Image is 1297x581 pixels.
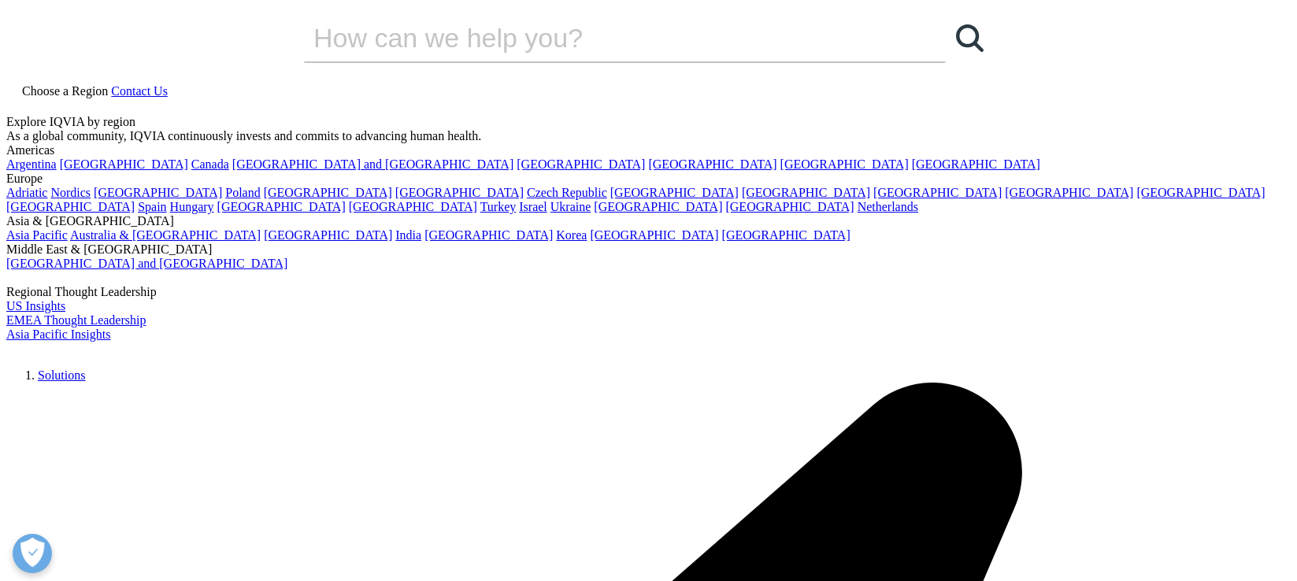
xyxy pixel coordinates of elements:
a: EMEA Thought Leadership [6,313,146,327]
a: US Insights [6,299,65,313]
a: Turkey [480,200,517,213]
a: Contact Us [111,84,168,98]
a: Poland [225,186,260,199]
a: [GEOGRAPHIC_DATA] [94,186,222,199]
a: [GEOGRAPHIC_DATA] [722,228,850,242]
span: Choose a Region [22,84,108,98]
a: [GEOGRAPHIC_DATA] [349,200,477,213]
div: Americas [6,143,1291,157]
a: Search [946,14,993,61]
a: Nordics [50,186,91,199]
a: Asia Pacific Insights [6,328,110,341]
div: Asia & [GEOGRAPHIC_DATA] [6,214,1291,228]
a: Netherlands [858,200,918,213]
a: [GEOGRAPHIC_DATA] [725,200,854,213]
a: [GEOGRAPHIC_DATA] [610,186,739,199]
a: [GEOGRAPHIC_DATA] and [GEOGRAPHIC_DATA] [232,157,513,171]
a: India [395,228,421,242]
a: [GEOGRAPHIC_DATA] [60,157,188,171]
a: Ukraine [550,200,591,213]
a: Spain [138,200,166,213]
a: [GEOGRAPHIC_DATA] and [GEOGRAPHIC_DATA] [6,257,287,270]
a: [GEOGRAPHIC_DATA] [264,186,392,199]
a: [GEOGRAPHIC_DATA] [780,157,909,171]
a: [GEOGRAPHIC_DATA] [424,228,553,242]
div: As a global community, IQVIA continuously invests and commits to advancing human health. [6,129,1291,143]
div: Europe [6,172,1291,186]
a: Hungary [170,200,214,213]
a: [GEOGRAPHIC_DATA] [1005,186,1133,199]
a: [GEOGRAPHIC_DATA] [517,157,645,171]
a: Asia Pacific [6,228,68,242]
input: Search [304,14,901,61]
a: Solutions [38,368,85,382]
a: [GEOGRAPHIC_DATA] [873,186,1002,199]
a: Israel [519,200,547,213]
div: Regional Thought Leadership [6,285,1291,299]
div: Middle East & [GEOGRAPHIC_DATA] [6,242,1291,257]
a: Argentina [6,157,57,171]
a: [GEOGRAPHIC_DATA] [217,200,346,213]
a: [GEOGRAPHIC_DATA] [1136,186,1265,199]
a: Czech Republic [527,186,607,199]
a: [GEOGRAPHIC_DATA] [264,228,392,242]
a: [GEOGRAPHIC_DATA] [590,228,718,242]
div: Explore IQVIA by region [6,115,1291,129]
a: [GEOGRAPHIC_DATA] [742,186,870,199]
a: [GEOGRAPHIC_DATA] [594,200,722,213]
a: Korea [556,228,587,242]
a: Canada [191,157,229,171]
a: [GEOGRAPHIC_DATA] [648,157,776,171]
svg: Search [956,24,984,52]
a: [GEOGRAPHIC_DATA] [6,200,135,213]
a: Adriatic [6,186,47,199]
a: [GEOGRAPHIC_DATA] [395,186,524,199]
a: Australia & [GEOGRAPHIC_DATA] [70,228,261,242]
button: Open Preferences [13,534,52,573]
a: [GEOGRAPHIC_DATA] [912,157,1040,171]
